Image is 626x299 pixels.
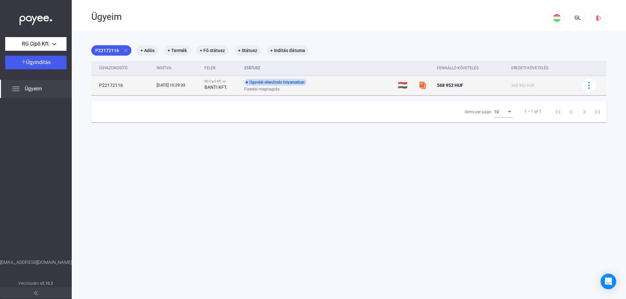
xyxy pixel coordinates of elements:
img: logout-red [595,15,602,21]
span: 10 [494,110,499,114]
div: [DATE] 10:29:33 [156,82,199,88]
th: Státusz [242,61,395,75]
img: white-payee-white-dot.svg [20,12,52,25]
mat-chip: + Indítás dátuma [266,45,309,56]
span: 568 952 HUF [437,83,463,88]
button: GL [570,10,586,26]
button: RG Cipő Kft. [5,37,67,51]
span: Ügyindítás [26,59,51,65]
img: list.svg [12,85,20,93]
div: Ügyvédi ellenőrzés folyamatban [244,79,306,86]
div: Fennálló követelés [437,64,506,72]
button: Previous page [565,105,578,118]
img: arrow-double-left-grey.svg [34,291,38,295]
strong: v2.10.2 [40,281,53,286]
div: Indítva [156,64,171,72]
button: HU [549,10,565,26]
button: Last page [591,105,604,118]
span: RG Cipő Kft. [22,40,50,48]
div: Felek [204,64,216,72]
mat-icon: close [123,48,129,53]
div: Felek [204,64,239,72]
button: Ügyindítás [5,56,67,69]
span: 568 952 HUF [511,83,535,88]
div: Items per page: [465,108,492,116]
span: Fizetési meghagyás [244,85,279,93]
mat-chip: P22172116 [91,45,131,56]
mat-chip: + Adós [137,45,158,56]
div: GL [572,14,583,22]
button: logout-red [591,10,606,26]
div: Eredeti követelés [511,64,574,72]
img: more-blue [586,82,592,89]
mat-select: Items per page: [494,108,513,116]
td: P22172116 [91,75,154,95]
mat-chip: + Fő státusz [196,45,229,56]
td: 🇭🇺 [395,75,416,95]
mat-chip: + Státusz [234,45,261,56]
strong: BANTI KFT. [204,85,228,90]
button: more-blue [582,78,596,92]
div: Ügyeim [91,11,549,22]
div: Ügyazonosító [99,64,127,72]
div: 1 – 1 of 1 [524,108,541,116]
button: Next page [578,105,591,118]
img: HU [553,14,561,22]
div: Open Intercom Messenger [601,274,616,289]
div: Eredeti követelés [511,64,548,72]
div: Ügyazonosító [99,64,151,72]
img: plus-white.svg [22,60,26,64]
mat-chip: + Termék [164,45,191,56]
button: First page [552,105,565,118]
div: Indítva [156,64,199,72]
div: RG Cipő Kft. vs [204,79,239,83]
div: Fennálló követelés [437,64,479,72]
span: Ügyeim [25,85,42,93]
img: szamlazzhu-mini [419,81,426,89]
